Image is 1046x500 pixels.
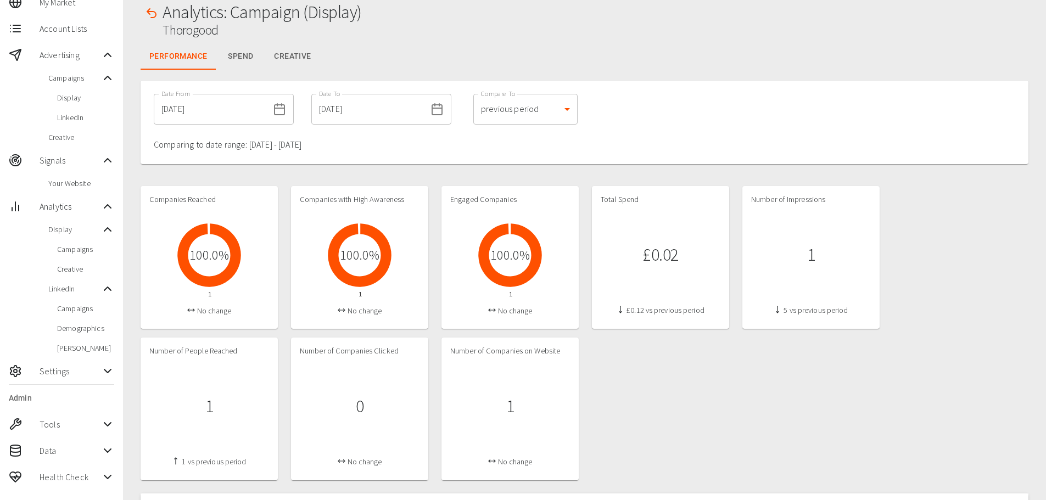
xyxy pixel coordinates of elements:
h4: Number of Companies on Website [450,346,570,356]
input: dd/mm/yyyy [154,94,269,125]
span: Health Check [40,470,101,484]
h4: Number of Impressions [751,195,871,205]
h1: 1 [506,396,514,417]
button: Spend [216,43,265,70]
span: Display [48,224,101,235]
tspan: 1 [359,291,362,297]
button: Performance [141,43,216,70]
h4: Companies with High Awareness [300,195,419,205]
h4: Companies Reached [149,195,269,205]
input: dd/mm/yyyy [311,94,426,125]
span: Data [40,444,101,457]
h2: 100.0 % [340,248,379,263]
h4: £0.12 vs previous period [601,306,720,316]
h4: No change [149,306,269,316]
h2: 100.0 % [189,248,229,263]
h4: 5 vs previous period [751,306,871,316]
label: Compare To [481,89,516,98]
span: [PERSON_NAME] [57,342,114,353]
p: Comparing to date range: [DATE] - [DATE] [154,138,301,151]
div: previous period [473,94,578,125]
span: Account Lists [40,22,114,35]
h1: £0.02 [642,245,679,265]
label: Date To [319,89,340,98]
h4: Total Spend [601,195,720,205]
span: Advertising [40,48,101,61]
h2: Thorogood [163,23,362,38]
span: Campaigns [48,72,101,83]
h4: Number of People Reached [149,346,269,356]
h4: No change [450,457,570,467]
h4: No change [450,306,570,316]
h1: 1 [205,396,214,417]
h2: 100.0 % [490,248,530,263]
span: Your Website [48,178,114,189]
h4: No change [300,306,419,316]
span: Tools [40,418,101,431]
tspan: 1 [208,291,211,297]
span: Settings [40,364,101,378]
h1: 0 [356,396,364,417]
span: Signals [40,154,101,167]
span: Analytics [40,200,101,213]
h1: 1 [807,245,815,265]
h4: No change [300,457,419,467]
span: Demographics [57,323,114,334]
span: Creative [57,263,114,274]
h1: Analytics: Campaign (Display) [163,2,362,23]
tspan: 1 [509,291,512,297]
label: Date From [161,89,190,98]
div: Metrics Tabs [141,43,1028,70]
h4: 1 vs previous period [149,457,269,467]
span: LinkedIn [57,112,114,123]
span: Campaigns [57,244,114,255]
h4: Engaged Companies [450,195,570,205]
button: Creative [265,43,320,70]
h4: Number of Companies Clicked [300,346,419,356]
span: Creative [48,132,114,143]
span: Display [57,92,114,103]
span: Campaigns [57,303,114,314]
span: LinkedIn [48,283,101,294]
